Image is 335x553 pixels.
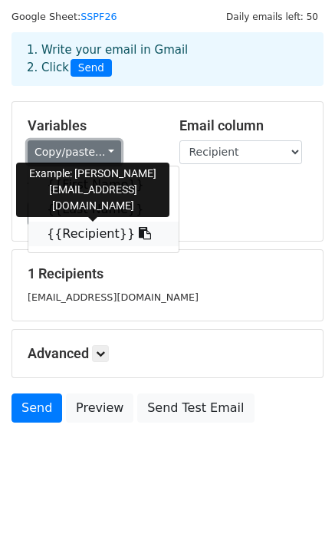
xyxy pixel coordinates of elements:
small: [EMAIL_ADDRESS][DOMAIN_NAME] [28,291,199,303]
h5: Email column [179,117,308,134]
h5: 1 Recipients [28,265,307,282]
span: Send [71,59,112,77]
div: 1. Write your email in Gmail 2. Click [15,41,320,77]
a: Send Test Email [137,393,254,423]
div: Example: [PERSON_NAME][EMAIL_ADDRESS][DOMAIN_NAME] [16,163,169,217]
a: Preview [66,393,133,423]
a: Daily emails left: 50 [221,11,324,22]
a: SSPF26 [80,11,117,22]
h5: Advanced [28,345,307,362]
a: Send [11,393,62,423]
a: Copy/paste... [28,140,121,164]
iframe: Chat Widget [258,479,335,553]
h5: Variables [28,117,156,134]
span: Daily emails left: 50 [221,8,324,25]
small: Google Sheet: [11,11,117,22]
a: {{Recipient}} [28,222,179,246]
